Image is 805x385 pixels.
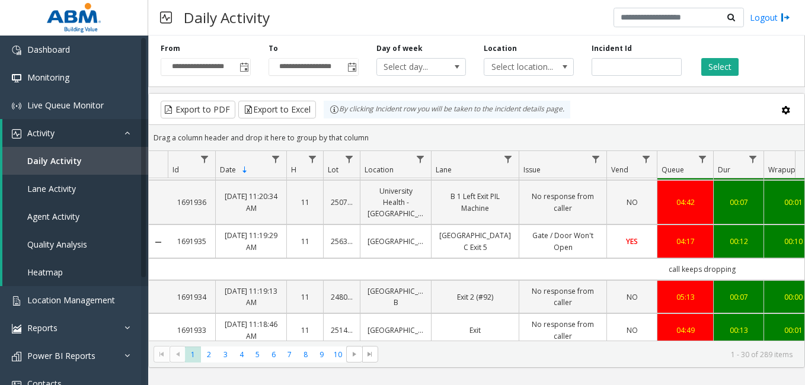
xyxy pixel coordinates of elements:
[721,236,756,247] a: 00:12
[413,151,429,167] a: Location Filter Menu
[2,230,148,258] a: Quality Analysis
[240,165,250,175] span: Sortable
[294,325,316,336] a: 11
[750,11,790,24] a: Logout
[768,165,796,175] span: Wrapup
[305,151,321,167] a: H Filter Menu
[27,127,55,139] span: Activity
[346,346,362,362] span: Go to the next page
[368,185,424,220] a: University Health - [GEOGRAPHIC_DATA]
[368,285,424,308] a: [GEOGRAPHIC_DATA] B
[365,349,375,359] span: Go to the last page
[27,72,69,83] span: Monitoring
[269,43,278,54] label: To
[341,151,357,167] a: Lot Filter Menu
[350,349,359,359] span: Go to the next page
[345,59,358,75] span: Toggle popup
[27,267,63,278] span: Heatmap
[27,322,57,333] span: Reports
[665,291,706,303] a: 05:13
[721,197,756,208] a: 00:07
[12,73,21,83] img: 'icon'
[298,346,314,362] span: Page 8
[368,236,424,247] a: [GEOGRAPHIC_DATA]
[223,191,279,213] a: [DATE] 11:20:34 AM
[331,291,353,303] a: 24801403
[294,197,316,208] a: 11
[665,197,706,208] a: 04:42
[2,203,148,230] a: Agent Activity
[721,325,756,336] a: 00:13
[331,197,353,208] a: 25070847
[234,346,250,362] span: Page 4
[175,325,208,336] a: 1691933
[614,197,650,208] a: NO
[523,165,541,175] span: Issue
[12,352,21,361] img: 'icon'
[627,197,638,207] span: NO
[662,165,684,175] span: Queue
[328,165,338,175] span: Lot
[365,165,394,175] span: Location
[27,239,87,250] span: Quality Analysis
[291,165,296,175] span: H
[614,236,650,247] a: YES
[611,165,628,175] span: Vend
[172,165,179,175] span: Id
[2,119,148,147] a: Activity
[439,325,512,336] a: Exit
[223,319,279,341] a: [DATE] 11:18:46 AM
[377,59,448,75] span: Select day...
[665,325,706,336] a: 04:49
[149,151,804,341] div: Data table
[526,191,599,213] a: No response from caller
[627,292,638,302] span: NO
[12,101,21,111] img: 'icon'
[500,151,516,167] a: Lane Filter Menu
[220,165,236,175] span: Date
[27,211,79,222] span: Agent Activity
[185,346,201,362] span: Page 1
[721,291,756,303] div: 00:07
[175,291,208,303] a: 1691934
[223,230,279,252] a: [DATE] 11:19:29 AM
[362,346,378,362] span: Go to the last page
[294,291,316,303] a: 11
[781,11,790,24] img: logout
[526,230,599,252] a: Gate / Door Won't Open
[626,236,638,246] span: YES
[12,296,21,306] img: 'icon'
[484,43,517,54] label: Location
[665,236,706,247] a: 04:17
[2,175,148,203] a: Lane Activity
[266,346,282,362] span: Page 6
[745,151,761,167] a: Dur Filter Menu
[27,350,95,361] span: Power BI Reports
[27,44,70,55] span: Dashboard
[331,325,353,336] a: 25140000
[149,238,168,247] a: Collapse Details
[250,346,266,362] span: Page 5
[484,59,555,75] span: Select location...
[330,346,346,362] span: Page 10
[175,236,208,247] a: 1691935
[385,349,793,360] kendo-pager-info: 1 - 30 of 289 items
[439,291,512,303] a: Exit 2 (#92)
[160,3,172,32] img: pageIcon
[12,46,21,55] img: 'icon'
[237,59,250,75] span: Toggle popup
[614,325,650,336] a: NO
[718,165,730,175] span: Dur
[27,155,82,166] span: Daily Activity
[178,3,276,32] h3: Daily Activity
[627,325,638,335] span: NO
[588,151,604,167] a: Issue Filter Menu
[201,346,217,362] span: Page 2
[2,147,148,175] a: Daily Activity
[638,151,654,167] a: Vend Filter Menu
[439,230,512,252] a: [GEOGRAPHIC_DATA] C Exit 5
[223,285,279,308] a: [DATE] 11:19:13 AM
